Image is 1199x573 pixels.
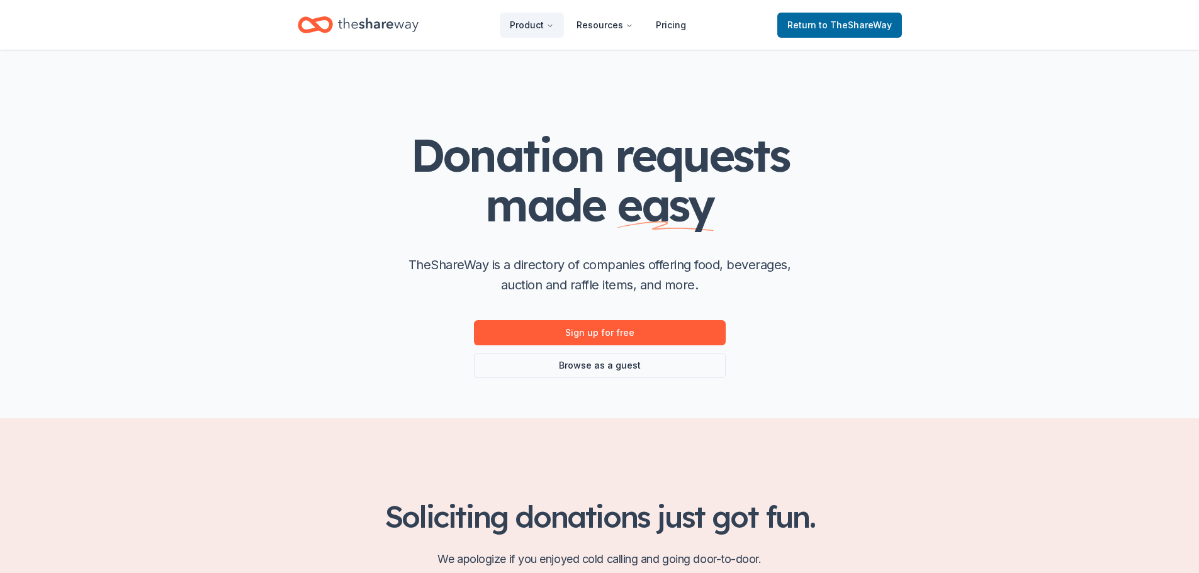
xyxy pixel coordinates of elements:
p: TheShareWay is a directory of companies offering food, beverages, auction and raffle items, and m... [398,255,801,295]
h2: Soliciting donations just got fun. [298,499,902,534]
a: Browse as a guest [474,353,726,378]
span: easy [617,176,714,233]
p: We apologize if you enjoyed cold calling and going door-to-door. [298,549,902,569]
a: Home [298,10,419,40]
span: Return [787,18,892,33]
a: Pricing [646,13,696,38]
a: Returnto TheShareWay [777,13,902,38]
button: Resources [566,13,643,38]
nav: Main [500,10,696,40]
h1: Donation requests made [348,130,852,230]
button: Product [500,13,564,38]
a: Sign up for free [474,320,726,345]
span: to TheShareWay [819,19,892,30]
